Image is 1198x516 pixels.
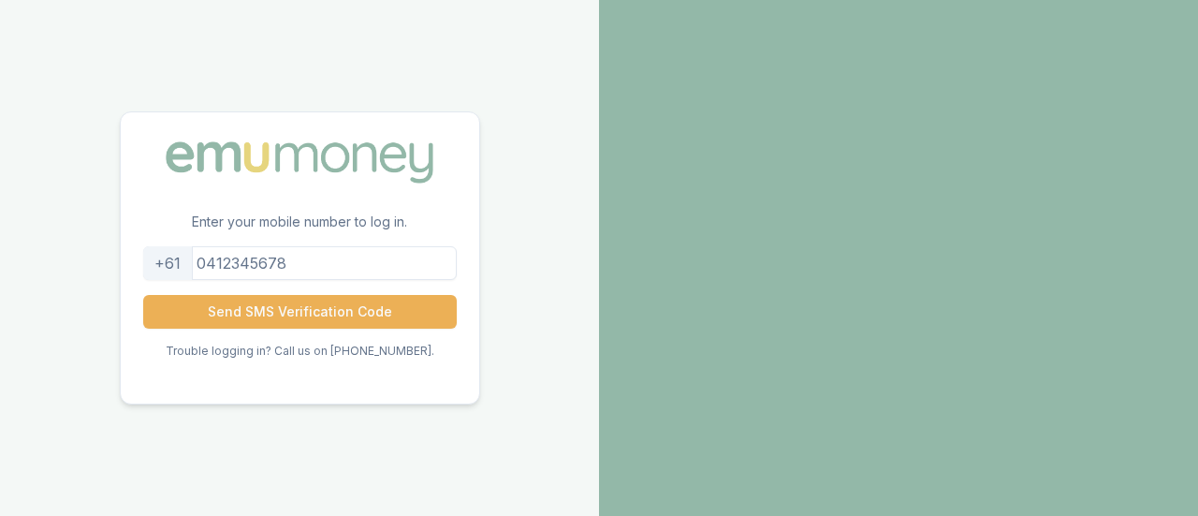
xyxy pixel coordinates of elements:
p: Enter your mobile number to log in. [121,213,479,246]
img: Emu Money [159,135,440,189]
input: 0412345678 [143,246,457,280]
button: Send SMS Verification Code [143,295,457,329]
div: +61 [143,246,193,280]
p: Trouble logging in? Call us on [PHONE_NUMBER]. [166,344,434,359]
